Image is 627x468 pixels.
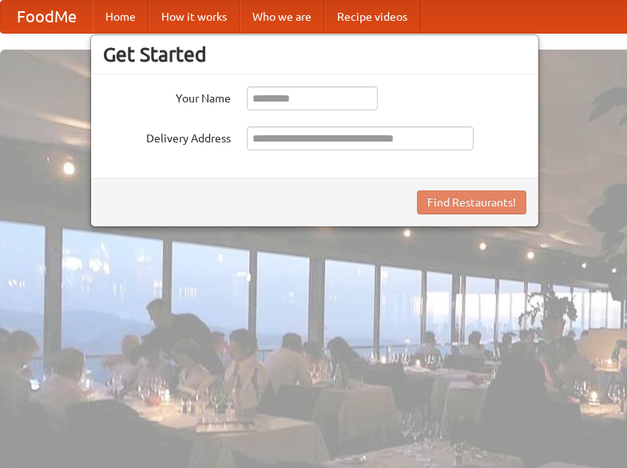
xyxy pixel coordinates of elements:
[93,1,149,33] a: Home
[103,126,231,146] label: Delivery Address
[149,1,240,33] a: How it works
[103,42,526,66] h3: Get Started
[417,190,526,214] button: Find Restaurants!
[1,1,93,33] a: FoodMe
[103,86,231,106] label: Your Name
[240,1,324,33] a: Who we are
[324,1,420,33] a: Recipe videos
